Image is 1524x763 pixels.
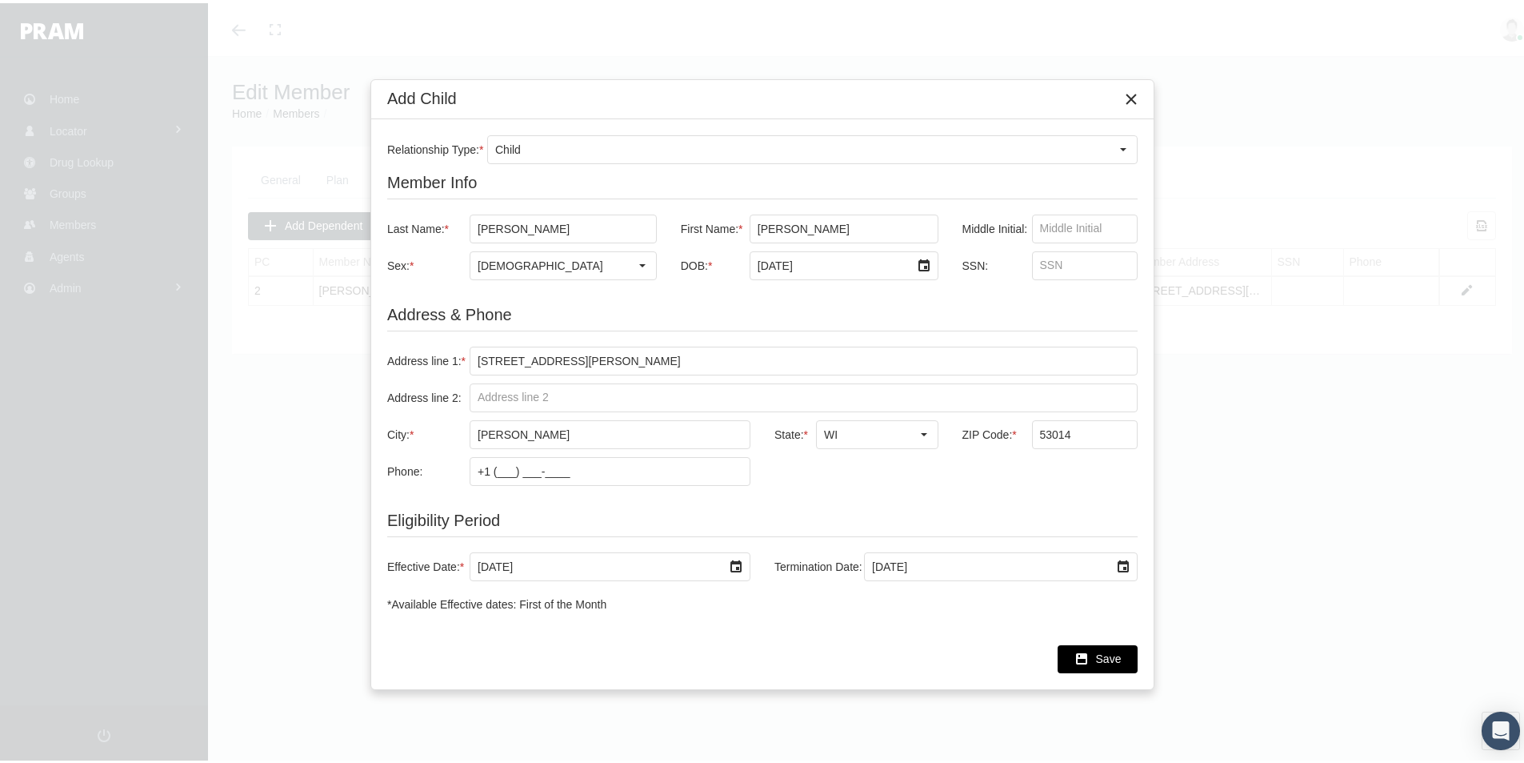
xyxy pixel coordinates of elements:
[722,550,750,577] div: Select
[387,85,457,106] div: Add Child
[1058,642,1138,670] div: Save
[387,462,422,475] span: Phone:
[1117,82,1146,110] div: Close
[1110,133,1137,160] div: Select
[387,171,477,188] span: Member Info
[1096,649,1122,662] span: Save
[387,557,460,570] span: Effective Date:
[962,425,1013,438] span: ZIP Code:
[962,256,989,269] span: SSN:
[387,256,410,269] span: Sex:
[681,256,708,269] span: DOB:
[387,303,512,320] span: Address & Phone
[387,508,500,526] span: Eligibility Period
[910,249,938,276] div: Select
[387,219,445,232] span: Last Name:
[1482,709,1520,747] div: Open Intercom Messenger
[774,425,804,438] span: State:
[962,219,1028,232] span: Middle Initial:
[387,425,410,438] span: City:
[387,140,479,153] span: Relationship Type:
[629,249,656,276] div: Select
[387,388,462,401] span: Address line 2:
[910,418,938,445] div: Select
[387,351,462,364] span: Address line 1:
[1110,550,1137,577] div: Select
[681,219,738,232] span: First Name:
[774,557,862,570] span: Termination Date:
[387,594,1138,609] div: *Available Effective dates: First of the Month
